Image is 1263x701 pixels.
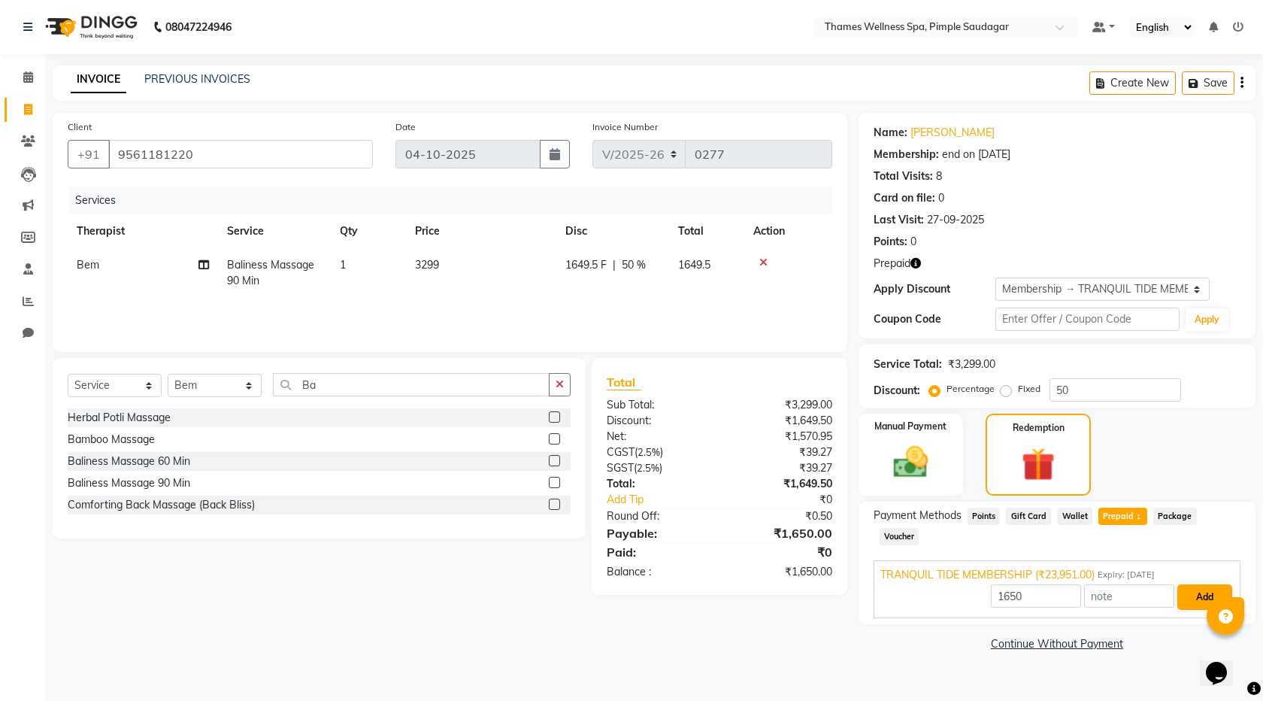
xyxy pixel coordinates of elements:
th: Action [744,214,832,248]
div: ( ) [595,445,719,460]
div: ₹1,650.00 [719,524,844,542]
div: ₹1,649.50 [719,413,844,429]
div: Membership: [874,147,939,162]
div: Baliness Massage 60 Min [68,454,190,469]
div: Service Total: [874,357,942,372]
span: Expiry: [DATE] [1098,569,1155,581]
div: Net: [595,429,719,445]
div: Total Visits: [874,168,933,184]
a: PREVIOUS INVOICES [144,72,250,86]
span: 1 [340,258,346,272]
span: Points [968,508,1001,525]
span: 1649.5 F [565,257,607,273]
div: ₹0.50 [719,508,844,524]
span: Prepaid [1098,508,1147,525]
label: Percentage [946,382,995,396]
a: Add Tip [595,492,740,508]
div: 8 [936,168,942,184]
div: ₹1,649.50 [719,476,844,492]
button: Add [1177,584,1232,610]
div: 27-09-2025 [927,212,984,228]
span: Gift Card [1006,508,1051,525]
div: ₹39.27 [719,460,844,476]
div: ₹3,299.00 [948,357,995,372]
div: ₹1,570.95 [719,429,844,445]
span: Package [1153,508,1197,525]
th: Total [669,214,744,248]
button: Save [1182,71,1234,95]
div: Paid: [595,543,719,561]
span: 3299 [415,258,439,272]
th: Disc [556,214,669,248]
div: Baliness Massage 90 Min [68,475,190,491]
th: Price [406,214,556,248]
label: Fixed [1018,382,1040,396]
img: logo [38,6,141,48]
span: Total [607,375,641,390]
div: Discount: [595,413,719,429]
span: CGST [607,445,635,459]
iframe: chat widget [1200,641,1248,686]
span: Wallet [1057,508,1092,525]
label: Client [68,120,92,134]
div: Bamboo Massage [68,432,155,448]
label: Date [395,120,416,134]
div: Apply Discount [874,281,996,297]
span: TRANQUIL TIDE MEMBERSHIP (₹23,951.00) [880,567,1095,583]
div: Comforting Back Massage (Back Bliss) [68,497,255,513]
span: SGST [607,461,634,475]
label: Manual Payment [874,420,946,433]
div: Name: [874,125,907,141]
div: Total: [595,476,719,492]
input: Search or Scan [273,373,550,396]
span: 2.5% [637,462,659,474]
a: [PERSON_NAME] [910,125,995,141]
div: 0 [938,190,944,206]
div: ₹3,299.00 [719,397,844,413]
div: Card on file: [874,190,935,206]
span: 50 % [622,257,646,273]
div: Points: [874,234,907,250]
label: Invoice Number [592,120,658,134]
th: Qty [331,214,406,248]
span: 1 [1134,513,1142,522]
div: Last Visit: [874,212,924,228]
div: Round Off: [595,508,719,524]
a: Continue Without Payment [862,636,1252,652]
div: ₹39.27 [719,445,844,460]
span: Voucher [880,528,919,545]
a: INVOICE [71,66,126,93]
div: end on [DATE] [942,147,1010,162]
button: +91 [68,140,110,168]
img: _gift.svg [1011,444,1065,485]
input: Enter Offer / Coupon Code [995,308,1179,331]
div: Coupon Code [874,311,996,327]
input: Search by Name/Mobile/Email/Code [108,140,373,168]
span: Baliness Massage 90 Min [227,258,314,287]
button: Create New [1089,71,1176,95]
span: 2.5% [638,446,660,458]
span: 1649.5 [678,258,710,272]
div: Sub Total: [595,397,719,413]
span: | [613,257,616,273]
div: ₹0 [719,543,844,561]
div: Payable: [595,524,719,542]
div: Services [69,187,844,214]
div: ₹1,650.00 [719,564,844,580]
span: Prepaid [874,256,910,272]
input: Amount [991,584,1081,608]
button: Apply [1186,308,1228,331]
div: ₹0 [740,492,843,508]
th: Therapist [68,214,218,248]
div: Discount: [874,383,920,399]
span: Bem [77,258,99,272]
input: note [1084,584,1174,608]
span: Payment Methods [874,508,962,523]
img: _cash.svg [883,442,939,482]
div: Herbal Potli Massage [68,410,171,426]
div: 0 [910,234,916,250]
b: 08047224946 [165,6,232,48]
div: Balance : [595,564,719,580]
div: ( ) [595,460,719,476]
label: Redemption [1013,421,1065,435]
